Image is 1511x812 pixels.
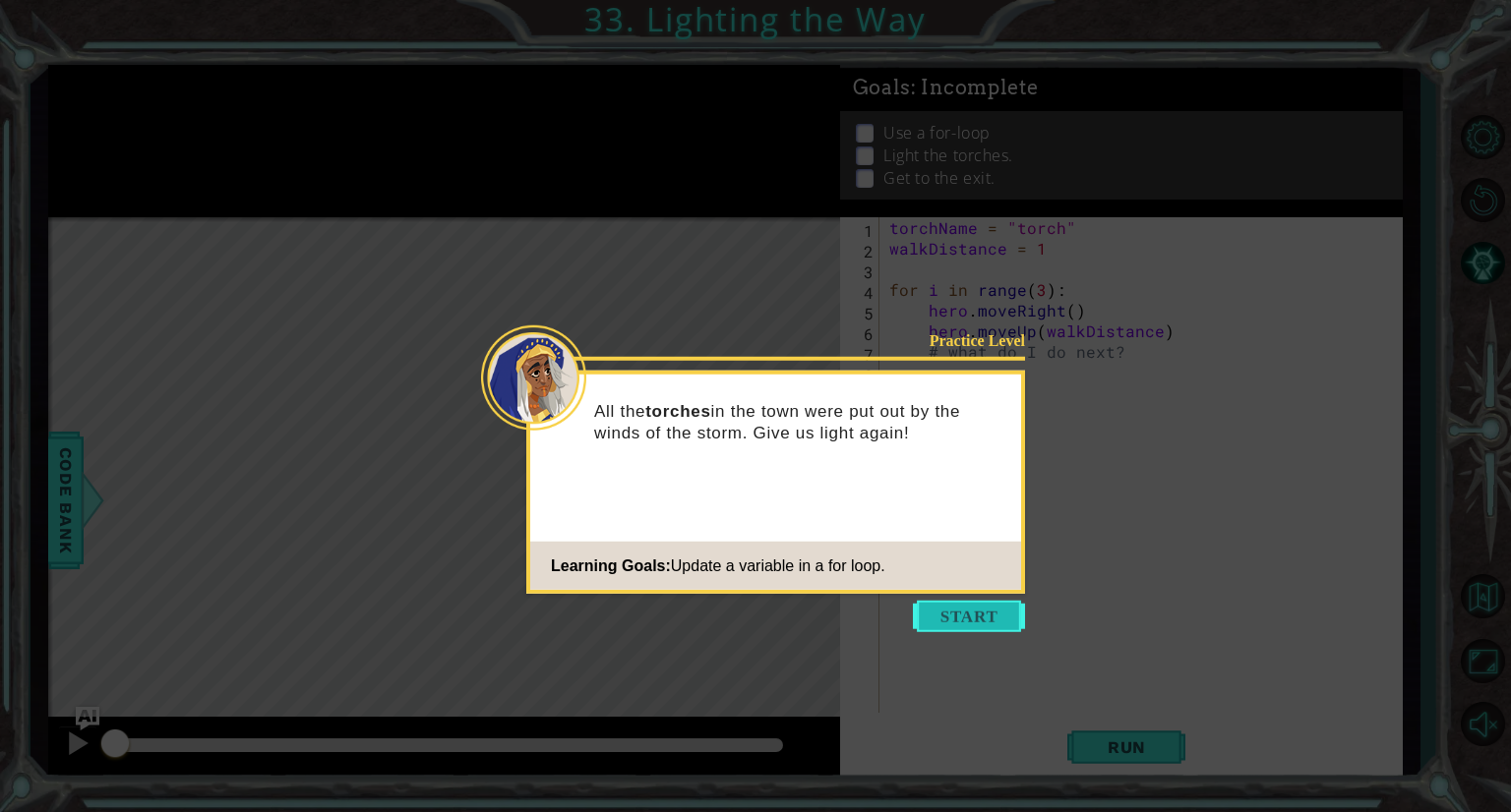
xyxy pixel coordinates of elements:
button: Start [913,601,1025,632]
span: Learning Goals: [551,556,671,573]
p: All the in the town were put out by the winds of the storm. Give us light again! [594,400,1007,443]
strong: torches [645,401,710,420]
div: Practice Level [900,330,1025,351]
span: Update a variable in a for loop. [671,556,885,573]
